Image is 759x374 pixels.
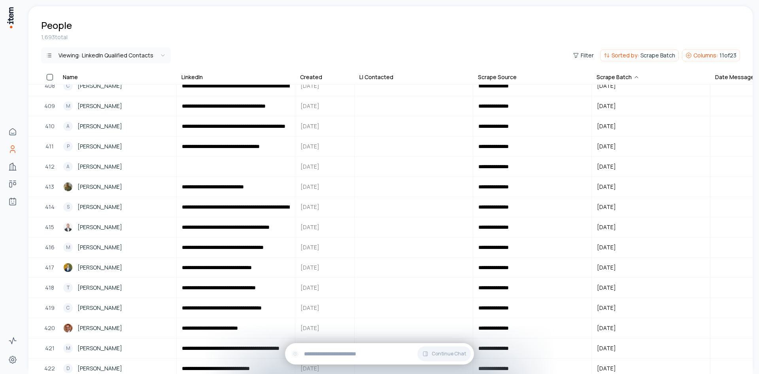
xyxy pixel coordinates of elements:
span: [PERSON_NAME] [77,304,122,312]
span: [PERSON_NAME] [77,344,122,353]
span: 420 [44,324,55,332]
span: 421 [45,344,55,353]
span: [PERSON_NAME] [77,263,122,272]
button: Columns:11of23 [682,49,740,61]
span: [PERSON_NAME] [77,162,122,171]
img: John Lisle [63,182,73,192]
a: Donald Koppy[PERSON_NAME] [59,319,176,338]
span: 409 [44,102,55,110]
a: S[PERSON_NAME] [59,197,176,216]
div: Continue Chat [285,343,474,365]
a: C[PERSON_NAME] [59,76,176,95]
div: M [63,243,73,252]
span: Filter [581,51,594,59]
a: John Lisle[PERSON_NAME] [59,177,176,196]
span: 418 [45,283,54,292]
button: [DATE] [592,197,710,216]
button: [DATE] [592,319,710,338]
span: [PERSON_NAME] [77,203,122,211]
span: Sorted by: [612,51,639,59]
span: [PERSON_NAME] [77,324,122,332]
span: 415 [45,223,54,232]
div: LI Contacted [359,73,393,81]
span: [PERSON_NAME] [77,102,122,110]
div: A [63,162,73,171]
a: Andrew Cox[PERSON_NAME] [59,258,176,277]
button: [DATE] [592,117,710,136]
button: [DATE] [592,76,710,95]
a: T[PERSON_NAME] [59,278,176,297]
div: C [63,81,73,91]
button: [DATE] [592,298,710,317]
span: 11 of 23 [719,51,736,59]
button: Filter [570,50,597,61]
img: Andrew Cox [63,263,73,272]
span: 410 [45,122,55,131]
span: Continue Chat [432,351,466,357]
button: Sorted by:Scrape Batch [600,49,679,61]
button: [DATE] [592,157,710,176]
div: M [63,101,73,111]
img: George Lindenberg [63,222,73,232]
button: [DATE] [592,238,710,257]
div: S [63,202,73,212]
button: [DATE] [592,177,710,196]
button: [DATE] [592,258,710,277]
span: 422 [44,364,55,373]
span: [PERSON_NAME] [77,223,122,232]
a: Settings [5,352,21,368]
span: 413 [45,182,54,191]
h1: People [41,19,72,32]
button: Continue Chat [417,346,471,361]
a: A[PERSON_NAME] [59,157,176,176]
a: M[PERSON_NAME] [59,339,176,358]
div: Scrape Source [478,73,517,81]
a: People [5,141,21,157]
a: M[PERSON_NAME] [59,238,176,257]
span: Columns: [693,51,718,59]
a: A[PERSON_NAME] [59,117,176,136]
button: [DATE] [592,137,710,156]
span: Scrape Batch [640,51,675,59]
a: Companies [5,159,21,175]
a: P[PERSON_NAME] [59,137,176,156]
span: 408 [45,82,55,90]
div: LinkedIn [181,73,203,81]
a: Activity [5,333,21,349]
a: Deals [5,176,21,192]
span: 411 [45,142,54,151]
span: [PERSON_NAME] [77,82,122,90]
div: Viewing: [59,51,153,59]
button: [DATE] [592,339,710,358]
div: Scrape Batch [597,73,640,81]
div: C [63,303,73,313]
span: 412 [45,162,55,171]
div: M [63,344,73,353]
span: 419 [45,304,55,312]
div: Name [63,73,78,81]
span: 414 [45,203,55,211]
div: T [63,283,73,292]
span: 417 [45,263,54,272]
span: [PERSON_NAME] [77,364,122,373]
span: [PERSON_NAME] [77,142,122,151]
a: C[PERSON_NAME] [59,298,176,317]
div: 1,693 total [41,33,740,41]
div: D [63,364,73,373]
span: 416 [45,243,55,252]
a: Agents [5,194,21,209]
a: M[PERSON_NAME] [59,97,176,116]
div: P [63,142,73,151]
div: Created [300,73,322,81]
span: [PERSON_NAME] [77,122,122,131]
span: [PERSON_NAME] [77,283,122,292]
img: Item Brain Logo [6,6,14,29]
img: Donald Koppy [63,323,73,333]
a: Home [5,124,21,140]
button: [DATE] [592,218,710,237]
div: A [63,122,73,131]
button: [DATE] [592,278,710,297]
button: [DATE] [592,97,710,116]
a: George Lindenberg[PERSON_NAME] [59,218,176,237]
span: [PERSON_NAME] [77,182,122,191]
